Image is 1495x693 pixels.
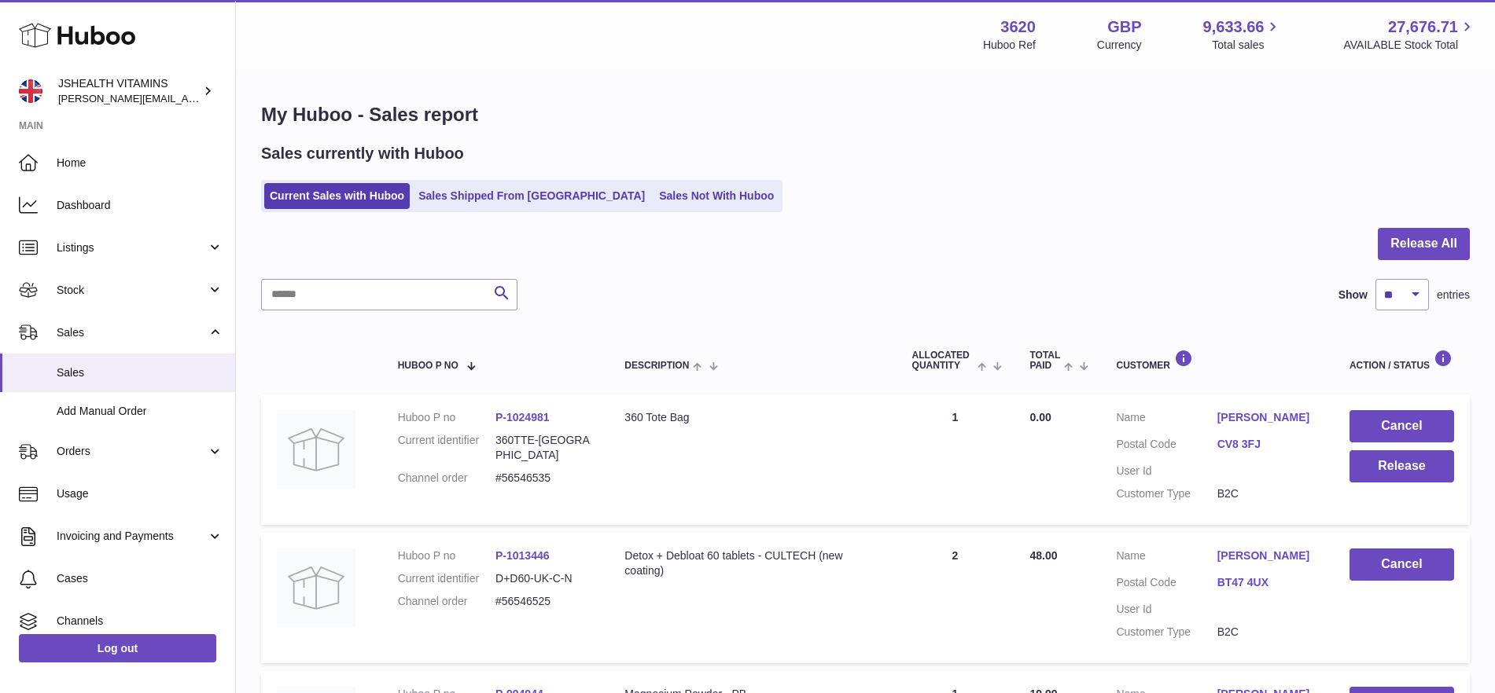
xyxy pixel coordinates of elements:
strong: 3620 [1000,16,1036,38]
span: Total sales [1212,38,1282,53]
div: JSHEALTH VITAMINS [58,76,200,106]
span: Huboo P no [398,361,458,371]
span: ALLOCATED Quantity [912,350,974,371]
a: P-1013446 [495,549,550,562]
span: Add Manual Order [57,404,223,419]
dd: B2C [1217,625,1318,640]
span: 9,633.66 [1203,16,1265,38]
span: AVAILABLE Stock Total [1343,38,1476,53]
dt: Huboo P no [398,548,495,563]
span: Sales [57,325,207,340]
dt: Huboo P no [398,410,495,425]
a: CV8 3FJ [1217,437,1318,452]
span: 27,676.71 [1388,16,1458,38]
dt: Channel order [398,594,495,609]
span: Stock [57,283,207,298]
span: 0.00 [1029,411,1051,423]
a: [PERSON_NAME] [1217,548,1318,563]
span: Channels [57,614,223,629]
div: Action / Status [1350,350,1454,371]
span: Listings [57,240,207,255]
img: no-photo.jpg [277,410,355,489]
span: Sales [57,365,223,380]
dd: #56546525 [495,594,593,609]
a: [PERSON_NAME] [1217,410,1318,425]
button: Release All [1378,228,1470,260]
a: P-1024981 [495,411,550,423]
span: Cases [57,571,223,586]
dt: Customer Type [1116,486,1217,501]
div: 360 Tote Bag [624,410,880,425]
a: Log out [19,634,216,662]
span: Total paid [1029,350,1060,371]
div: Detox + Debloat 60 tablets - CULTECH (new coating) [624,548,880,578]
span: Orders [57,444,207,459]
span: Home [57,156,223,170]
div: Huboo Ref [983,38,1036,53]
dt: Postal Code [1116,575,1217,594]
a: 9,633.66 Total sales [1203,16,1283,53]
span: Invoicing and Payments [57,529,207,544]
td: 2 [897,533,1014,663]
dt: Name [1116,410,1217,429]
dt: User Id [1116,464,1217,478]
a: BT47 4UX [1217,575,1318,590]
dt: User Id [1116,602,1217,617]
label: Show [1339,288,1368,302]
dt: Customer Type [1116,625,1217,640]
button: Release [1350,450,1454,482]
dt: Current identifier [398,433,495,463]
img: no-photo.jpg [277,548,355,627]
div: Currency [1097,38,1142,53]
span: entries [1437,288,1470,302]
dd: 360TTE-[GEOGRAPHIC_DATA] [495,433,593,463]
dt: Name [1116,548,1217,567]
dd: B2C [1217,486,1318,501]
button: Cancel [1350,410,1454,442]
dd: D+D60-UK-C-N [495,571,593,586]
dd: #56546535 [495,471,593,486]
span: Usage [57,486,223,501]
a: 27,676.71 AVAILABLE Stock Total [1343,16,1476,53]
a: Sales Shipped From [GEOGRAPHIC_DATA] [413,183,650,209]
div: Customer [1116,350,1317,371]
a: Sales Not With Huboo [654,183,779,209]
td: 1 [897,394,1014,525]
span: Description [624,361,689,371]
span: Dashboard [57,198,223,213]
a: Current Sales with Huboo [264,183,410,209]
button: Cancel [1350,548,1454,581]
dt: Postal Code [1116,437,1217,456]
span: 48.00 [1029,549,1057,562]
span: [PERSON_NAME][EMAIL_ADDRESS][DOMAIN_NAME] [58,92,315,104]
h1: My Huboo - Sales report [261,102,1470,127]
dt: Channel order [398,471,495,486]
strong: GBP [1107,16,1141,38]
img: francesca@jshealthvitamins.com [19,79,42,103]
h2: Sales currently with Huboo [261,143,464,164]
dt: Current identifier [398,571,495,586]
